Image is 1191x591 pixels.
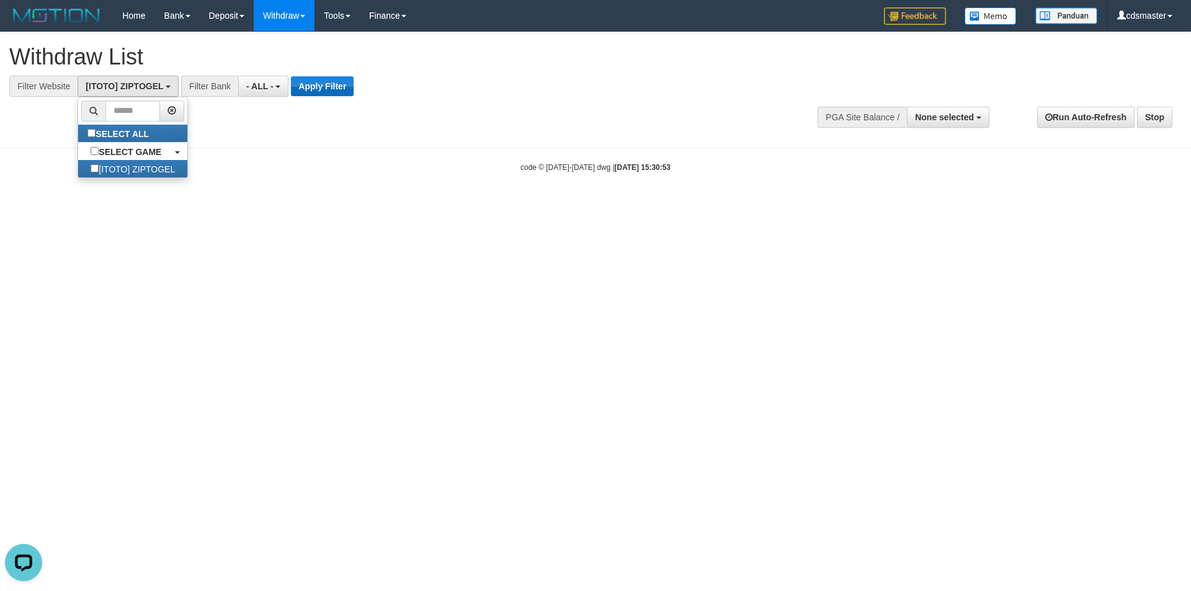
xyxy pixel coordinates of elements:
label: [ITOTO] ZIPTOGEL [78,160,187,177]
div: Filter Bank [181,76,238,97]
button: Apply Filter [291,76,354,96]
strong: [DATE] 15:30:53 [615,163,671,172]
h1: Withdraw List [9,45,782,69]
img: Feedback.jpg [884,7,946,25]
button: None selected [907,107,989,128]
span: None selected [915,112,974,122]
a: Run Auto-Refresh [1037,107,1135,128]
input: SELECT ALL [87,129,96,137]
img: MOTION_logo.png [9,6,104,25]
a: SELECT GAME [78,143,187,160]
div: Filter Website [9,76,78,97]
b: SELECT GAME [99,147,161,157]
a: Stop [1137,107,1172,128]
span: [ITOTO] ZIPTOGEL [86,81,163,91]
input: [ITOTO] ZIPTOGEL [91,164,99,172]
small: code © [DATE]-[DATE] dwg | [520,163,671,172]
button: - ALL - [238,76,288,97]
button: [ITOTO] ZIPTOGEL [78,76,179,97]
label: SELECT ALL [78,125,161,142]
img: panduan.png [1035,7,1097,24]
span: - ALL - [246,81,274,91]
input: SELECT GAME [91,147,99,155]
div: PGA Site Balance / [818,107,907,128]
button: Open LiveChat chat widget [5,5,42,42]
img: Button%20Memo.svg [965,7,1017,25]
